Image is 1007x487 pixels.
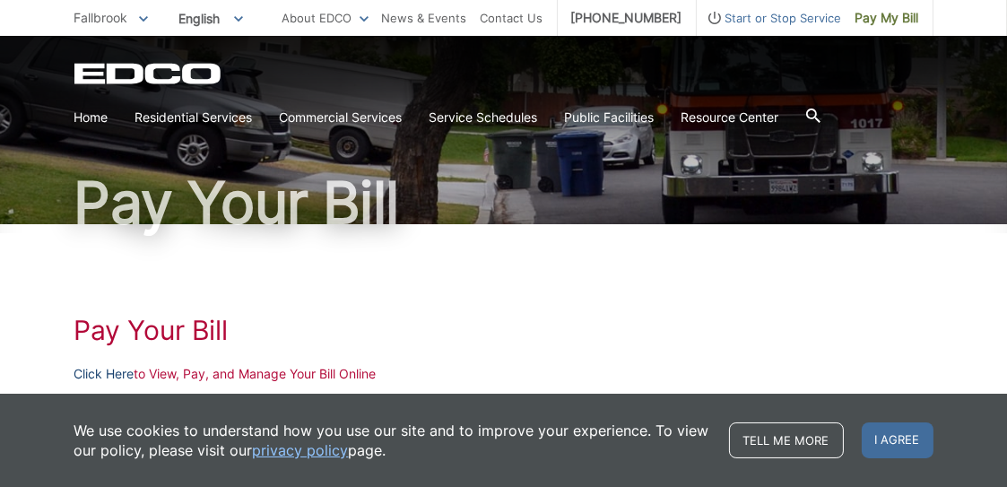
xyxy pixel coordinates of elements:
span: I agree [862,422,933,458]
a: Home [74,108,109,127]
span: English [166,4,256,33]
a: EDCD logo. Return to the homepage. [74,63,223,84]
h1: Pay Your Bill [74,174,933,231]
span: Pay My Bill [855,8,919,28]
a: Public Facilities [565,108,655,127]
h1: Pay Your Bill [74,314,933,346]
span: Fallbrook [74,10,128,25]
a: Click Here [74,364,135,384]
a: News & Events [382,8,467,28]
a: About EDCO [282,8,369,28]
a: Contact Us [481,8,543,28]
p: We use cookies to understand how you use our site and to improve your experience. To view our pol... [74,421,711,460]
a: privacy policy [253,440,349,460]
a: Residential Services [135,108,253,127]
a: Tell me more [729,422,844,458]
a: Resource Center [681,108,779,127]
a: Commercial Services [280,108,403,127]
a: Service Schedules [430,108,538,127]
p: to View, Pay, and Manage Your Bill Online [74,364,933,384]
